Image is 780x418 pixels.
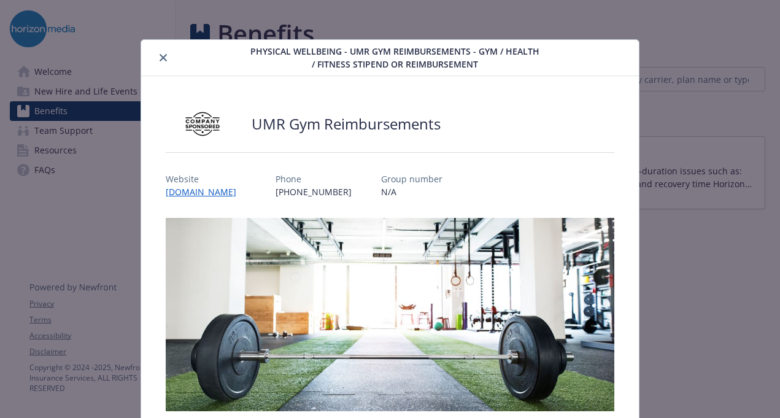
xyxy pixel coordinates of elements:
[381,172,442,185] p: Group number
[166,172,246,185] p: Website
[276,185,352,198] p: [PHONE_NUMBER]
[249,45,541,71] span: Physical Wellbeing - UMR Gym Reimbursements - Gym / Health / Fitness Stipend or reimbursement
[166,106,239,142] img: Company Sponsored
[381,185,442,198] p: N/A
[252,114,441,134] h2: UMR Gym Reimbursements
[156,50,171,65] button: close
[166,218,614,411] img: banner
[276,172,352,185] p: Phone
[166,186,246,198] a: [DOMAIN_NAME]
